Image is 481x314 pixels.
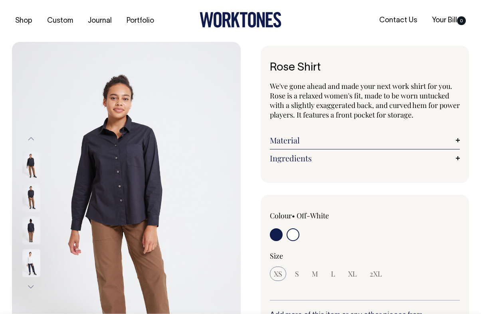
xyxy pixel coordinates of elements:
a: Journal [85,14,115,27]
input: 2XL [366,267,386,281]
input: XS [270,267,286,281]
input: S [291,267,303,281]
img: dark-navy [22,216,40,244]
label: Off-White [297,211,329,220]
img: dark-navy [22,184,40,212]
h1: Rose Shirt [270,62,460,74]
div: Size [270,251,460,261]
span: XL [348,269,357,279]
span: S [295,269,299,279]
a: Material [270,135,460,145]
input: L [327,267,339,281]
input: XL [344,267,361,281]
span: 0 [457,16,466,25]
span: L [331,269,335,279]
input: M [308,267,322,281]
button: Next [25,278,37,296]
a: Custom [44,14,76,27]
a: Ingredients [270,153,460,163]
a: Contact Us [376,14,420,27]
a: Shop [12,14,36,27]
img: dark-navy [22,151,40,179]
div: Colour [270,211,346,220]
span: • [292,211,295,220]
span: M [312,269,318,279]
span: 2XL [370,269,382,279]
img: off-white [22,249,40,277]
a: Your Bill0 [429,14,469,27]
button: Previous [25,130,37,148]
span: We've gone ahead and made your next work shirt for you. Rose is a relaxed women's fit, made to be... [270,81,460,120]
a: Portfolio [123,14,157,27]
span: XS [274,269,282,279]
